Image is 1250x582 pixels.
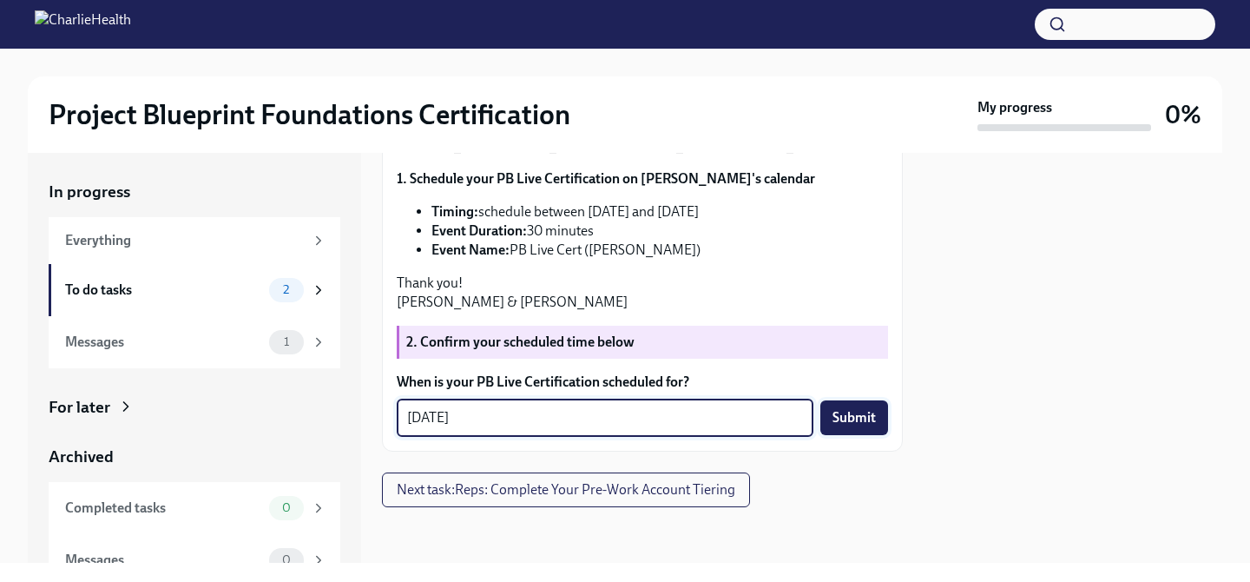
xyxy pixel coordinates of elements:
a: Archived [49,446,340,468]
li: PB Live Cert ([PERSON_NAME]) [431,241,888,260]
p: Thank you! [PERSON_NAME] & [PERSON_NAME] [397,274,888,312]
a: Messages1 [49,316,340,368]
li: schedule between [DATE] and [DATE] [431,202,888,222]
label: When is your PB Live Certification scheduled for? [397,373,888,392]
a: To do tasks2 [49,264,340,316]
img: CharlieHealth [35,10,131,38]
h3: 0% [1165,99,1201,130]
div: Completed tasks [65,499,262,518]
strong: 1. Schedule your PB Live Certification on [PERSON_NAME]'s calendar [397,170,815,187]
a: Completed tasks0 [49,482,340,534]
div: Messages [65,551,262,570]
span: 0 [272,501,301,514]
a: In progress [49,181,340,203]
div: Everything [65,231,304,250]
span: Next task : Reps: Complete Your Pre-Work Account Tiering [397,481,735,499]
textarea: [DATE] [407,407,803,428]
span: 0 [272,553,301,566]
li: 30 minutes [431,222,888,241]
span: 2 [273,283,299,296]
div: For later [49,396,110,419]
strong: Timing: [431,203,478,220]
strong: Event Name: [431,241,510,258]
a: Everything [49,217,340,264]
button: Next task:Reps: Complete Your Pre-Work Account Tiering [382,473,750,507]
strong: My progress [977,98,1052,117]
div: To do tasks [65,281,262,300]
strong: Event Duration: [431,222,527,239]
span: Submit [832,409,876,427]
span: 1 [273,335,299,348]
strong: 2. Confirm your scheduled time below [406,334,635,350]
div: Messages [65,333,262,352]
button: Submit [820,400,888,435]
a: For later [49,396,340,419]
h2: Project Blueprint Foundations Certification [49,97,570,132]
